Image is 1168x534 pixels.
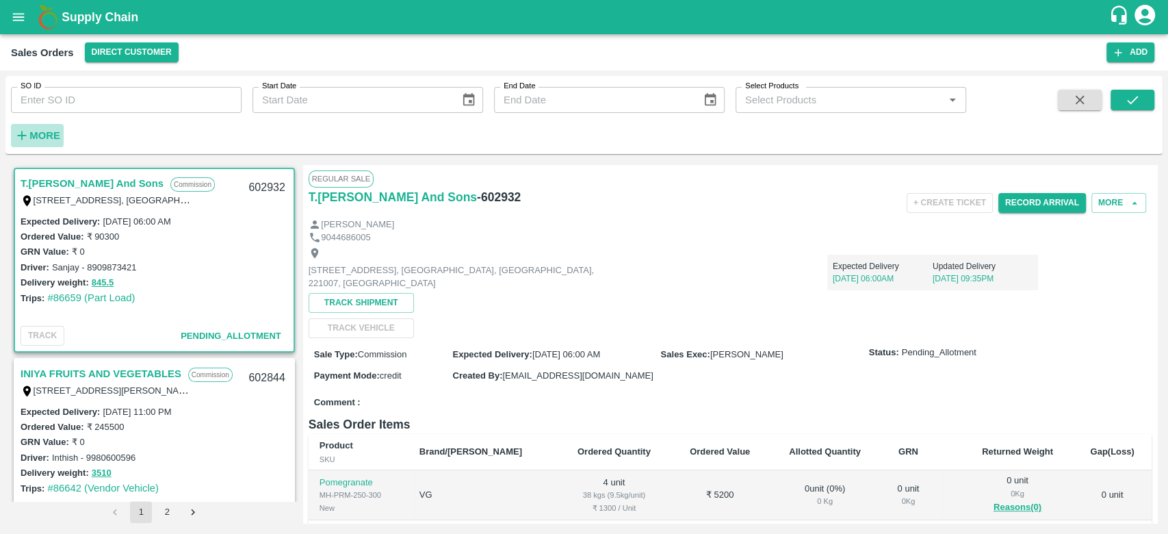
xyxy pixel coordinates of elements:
[11,44,74,62] div: Sales Orders
[456,87,482,113] button: Choose date
[103,407,171,417] label: [DATE] 11:00 PM
[188,368,233,382] p: Commission
[34,385,195,396] label: [STREET_ADDRESS][PERSON_NAME]
[1106,42,1154,62] button: Add
[419,446,522,457] b: Brand/[PERSON_NAME]
[21,81,41,92] label: SO ID
[62,8,1108,27] a: Supply Chain
[358,349,407,359] span: Commission
[898,446,918,457] b: GRN
[1108,5,1132,29] div: customer-support
[130,501,152,523] button: page 1
[933,260,1033,272] p: Updated Delivery
[494,87,692,113] input: End Date
[973,487,1062,500] div: 0 Kg
[504,81,535,92] label: End Date
[21,293,44,303] label: Trips:
[314,349,358,359] label: Sale Type :
[21,231,83,242] label: Ordered Value:
[21,175,164,192] a: T.[PERSON_NAME] And Sons
[309,264,617,290] p: [STREET_ADDRESS], [GEOGRAPHIC_DATA], [GEOGRAPHIC_DATA], 221007, [GEOGRAPHIC_DATA]
[869,346,899,359] label: Status:
[740,91,939,109] input: Select Products
[568,502,660,514] div: ₹ 1300 / Unit
[320,489,398,501] div: MH-PRM-250-300
[21,483,44,494] label: Trips:
[982,446,1053,457] b: Returned Weight
[320,502,398,514] div: New
[568,489,660,501] div: 38 kgs (9.5kg/unit)
[780,495,870,507] div: 0 Kg
[156,501,178,523] button: Go to page 2
[72,437,85,447] label: ₹ 0
[103,216,170,227] label: [DATE] 06:00 AM
[21,246,69,257] label: GRN Value:
[892,495,924,507] div: 0 Kg
[252,87,450,113] input: Start Date
[314,370,380,381] label: Payment Mode :
[408,470,558,520] td: VG
[182,501,204,523] button: Go to next page
[262,81,296,92] label: Start Date
[745,81,799,92] label: Select Products
[320,453,398,466] div: SKU
[72,246,85,257] label: ₹ 0
[92,275,114,291] button: 845.5
[532,349,600,359] span: [DATE] 06:00 AM
[944,91,961,109] button: Open
[92,466,112,481] button: 3510
[833,260,933,272] p: Expected Delivery
[11,87,242,113] input: Enter SO ID
[314,396,361,409] label: Comment :
[47,483,159,494] a: #86642 (Vendor Vehicle)
[11,124,64,147] button: More
[309,293,414,313] button: Track Shipment
[557,470,671,520] td: 4 unit
[320,440,353,450] b: Product
[21,277,89,288] label: Delivery weight:
[86,231,119,242] label: ₹ 90300
[671,470,768,520] td: ₹ 5200
[833,272,933,285] p: [DATE] 06:00AM
[21,453,49,463] label: Driver:
[452,370,502,381] label: Created By :
[240,362,293,394] div: 602844
[477,188,521,207] h6: - 602932
[902,346,976,359] span: Pending_Allotment
[892,483,924,508] div: 0 unit
[309,188,477,207] h6: T.[PERSON_NAME] And Sons
[3,1,34,33] button: open drawer
[181,331,281,341] span: Pending_Allotment
[320,476,398,489] p: Pomegranate
[21,216,100,227] label: Expected Delivery :
[321,218,394,231] p: [PERSON_NAME]
[21,407,100,417] label: Expected Delivery :
[690,446,750,457] b: Ordered Value
[502,370,653,381] span: [EMAIL_ADDRESS][DOMAIN_NAME]
[309,170,374,187] span: Regular Sale
[52,262,137,272] label: Sanjay - 8909873421
[102,501,206,523] nav: pagination navigation
[1073,470,1152,520] td: 0 unit
[62,10,138,24] b: Supply Chain
[1132,3,1157,31] div: account of current user
[34,194,449,205] label: [STREET_ADDRESS], [GEOGRAPHIC_DATA], [GEOGRAPHIC_DATA], 221007, [GEOGRAPHIC_DATA]
[998,193,1086,213] button: Record Arrival
[1091,193,1146,213] button: More
[933,272,1033,285] p: [DATE] 09:35PM
[780,483,870,508] div: 0 unit ( 0 %)
[710,349,783,359] span: [PERSON_NAME]
[240,172,293,204] div: 602932
[29,130,60,141] strong: More
[309,415,1152,434] h6: Sales Order Items
[973,500,1062,516] button: Reasons(0)
[973,474,1062,516] div: 0 unit
[321,231,370,244] p: 9044686005
[789,446,861,457] b: Allotted Quantity
[21,262,49,272] label: Driver:
[86,422,124,432] label: ₹ 245500
[661,349,710,359] label: Sales Exec :
[52,453,135,463] label: Inthish - 9980600596
[697,87,723,113] button: Choose date
[452,349,532,359] label: Expected Delivery :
